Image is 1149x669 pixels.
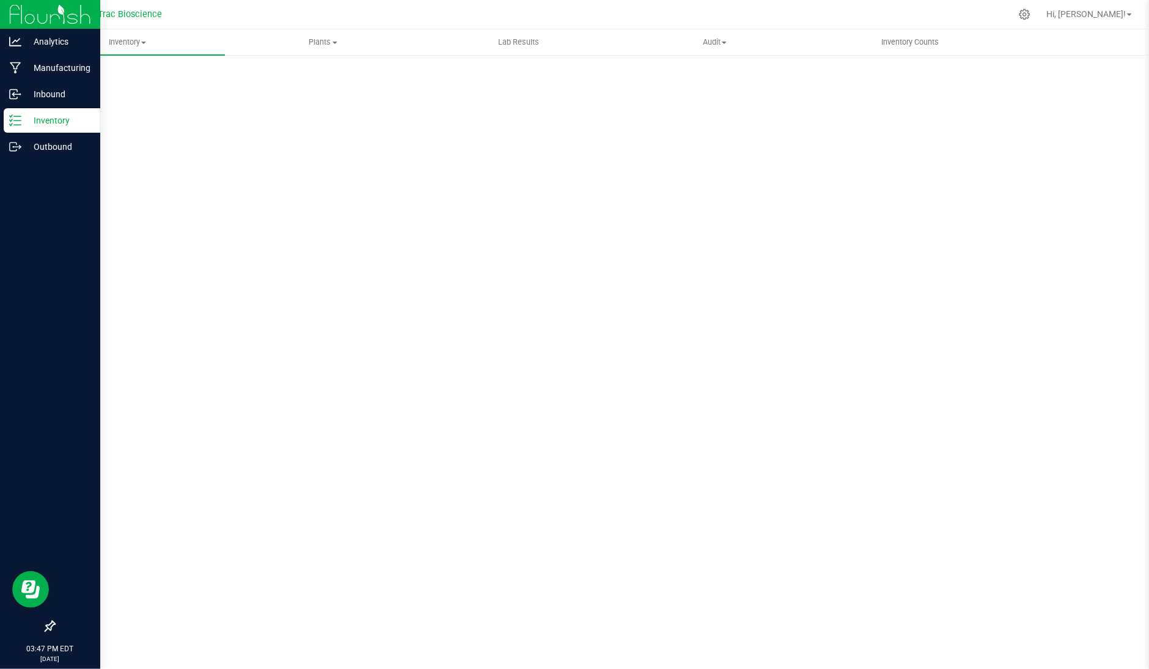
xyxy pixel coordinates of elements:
[421,29,617,55] a: Lab Results
[617,37,812,48] span: Audit
[87,9,163,20] span: NuTrac Bioscience
[9,35,21,48] inline-svg: Analytics
[9,62,21,74] inline-svg: Manufacturing
[9,88,21,100] inline-svg: Inbound
[9,141,21,153] inline-svg: Outbound
[813,29,1008,55] a: Inventory Counts
[21,87,95,102] p: Inbound
[9,114,21,127] inline-svg: Inventory
[226,37,420,48] span: Plants
[12,571,49,608] iframe: Resource center
[6,643,95,654] p: 03:47 PM EDT
[21,139,95,154] p: Outbound
[617,29,812,55] a: Audit
[29,29,225,55] a: Inventory
[21,34,95,49] p: Analytics
[1046,9,1126,19] span: Hi, [PERSON_NAME]!
[225,29,420,55] a: Plants
[6,654,95,663] p: [DATE]
[482,37,556,48] span: Lab Results
[1017,9,1032,20] div: Manage settings
[21,61,95,75] p: Manufacturing
[29,37,225,48] span: Inventory
[865,37,956,48] span: Inventory Counts
[21,113,95,128] p: Inventory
